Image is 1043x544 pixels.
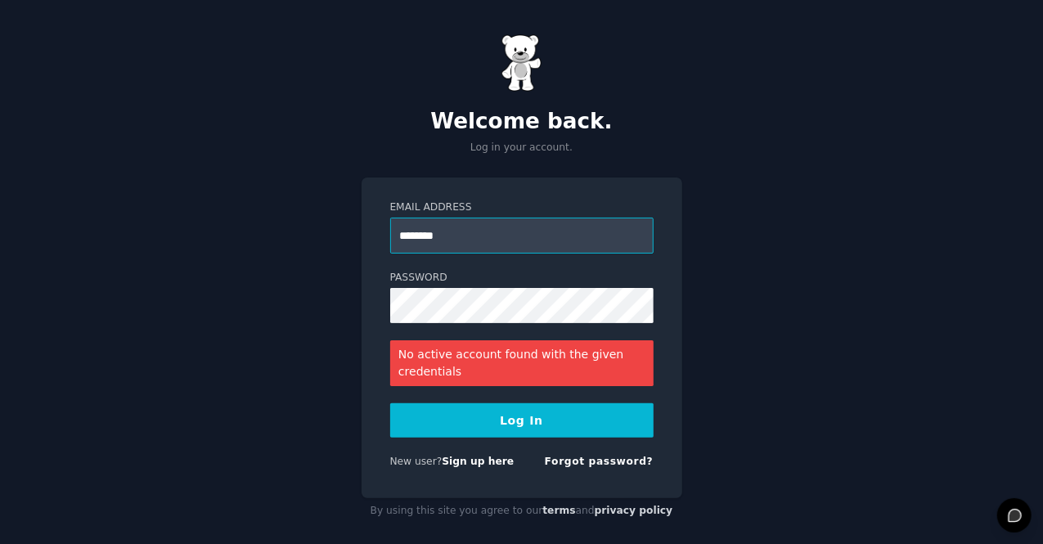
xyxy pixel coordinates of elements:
div: No active account found with the given credentials [390,340,654,386]
p: Log in your account. [362,141,682,155]
a: terms [542,505,575,516]
a: privacy policy [595,505,673,516]
div: By using this site you agree to our and [362,498,682,524]
a: Forgot password? [545,456,654,467]
a: Sign up here [442,456,514,467]
button: Log In [390,403,654,438]
h2: Welcome back. [362,109,682,135]
img: Gummy Bear [501,34,542,92]
label: Email Address [390,200,654,215]
label: Password [390,271,654,285]
span: New user? [390,456,443,467]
